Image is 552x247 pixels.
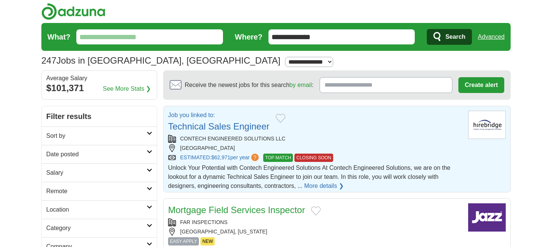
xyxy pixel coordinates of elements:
a: ESTIMATED:$62,971per year? [180,154,260,162]
a: Salary [42,163,157,182]
div: Average Salary [46,75,152,81]
span: EASY APPLY [168,237,199,245]
h2: Remote [46,187,147,196]
h2: Date posted [46,150,147,159]
h2: Sort by [46,131,147,140]
img: Company logo [468,111,506,139]
h2: Salary [46,168,147,177]
a: Date posted [42,145,157,163]
span: TOP MATCH [263,154,293,162]
span: Unlock Your Potential with Contech Engineered Solutions At Contech Engineered Solutions, we are o... [168,165,450,189]
div: CONTECH ENGINEERED SOLUTIONS LLC [168,135,462,143]
button: Search [427,29,472,45]
span: NEW [200,237,215,245]
label: What? [47,31,70,43]
a: by email [290,82,312,88]
h2: Filter results [42,106,157,127]
div: $101,371 [46,81,152,95]
a: Mortgage Field Services Inspector [168,205,305,215]
button: Create alert [458,77,504,93]
label: Where? [235,31,262,43]
a: Technical Sales Engineer [168,121,270,131]
img: Adzuna logo [41,3,105,20]
div: [GEOGRAPHIC_DATA] [168,144,462,152]
span: CLOSING SOON [294,154,333,162]
div: FAR INSPECTIONS [168,218,462,226]
span: 247 [41,54,56,67]
h2: Category [46,224,147,233]
span: Search [445,29,465,44]
h1: Jobs in [GEOGRAPHIC_DATA], [GEOGRAPHIC_DATA] [41,55,281,66]
a: More details ❯ [304,181,344,191]
span: ? [251,154,259,161]
span: Receive the newest jobs for this search : [185,81,313,90]
a: Sort by [42,127,157,145]
p: Job you linked to: [168,111,270,120]
img: Company logo [468,203,506,232]
button: Add to favorite jobs [311,206,321,215]
a: See More Stats ❯ [103,84,151,93]
a: Location [42,200,157,219]
button: Add to favorite jobs [276,114,285,123]
div: [GEOGRAPHIC_DATA], [US_STATE] [168,228,462,236]
a: Advanced [478,29,505,44]
h2: Location [46,205,147,214]
a: Remote [42,182,157,200]
a: Category [42,219,157,237]
span: $62,971 [211,154,231,160]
